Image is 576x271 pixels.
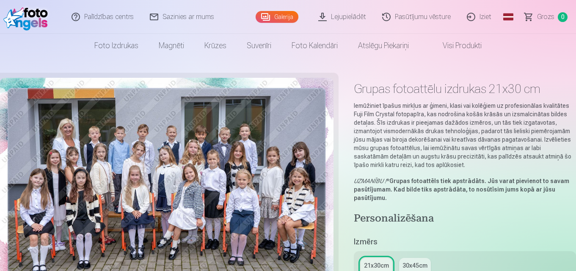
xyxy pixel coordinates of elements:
[149,34,194,57] a: Magnēti
[237,34,281,57] a: Suvenīri
[281,34,348,57] a: Foto kalendāri
[558,12,568,22] span: 0
[419,34,492,57] a: Visi produkti
[354,81,576,96] h1: Grupas fotoattēlu izdrukas 21x30 cm
[354,178,569,201] strong: Grupas fotoattēls tiek apstrādāts. Jūs varat pievienot to savam pasūtījumam. Kad bilde tiks apstr...
[354,212,576,226] h4: Personalizēšana
[3,3,52,30] img: /fa3
[348,34,419,57] a: Atslēgu piekariņi
[354,178,386,184] em: UZMANĪBU !
[256,11,298,23] a: Galerija
[537,12,554,22] span: Grozs
[354,101,576,169] p: Iemūžiniet īpašus mirkļus ar ģimeni, klasi vai kolēģiem uz profesionālas kvalitātes Fuji Film Cry...
[364,261,389,270] div: 21x30cm
[402,261,427,270] div: 30x45cm
[354,236,576,248] h5: Izmērs
[194,34,237,57] a: Krūzes
[84,34,149,57] a: Foto izdrukas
